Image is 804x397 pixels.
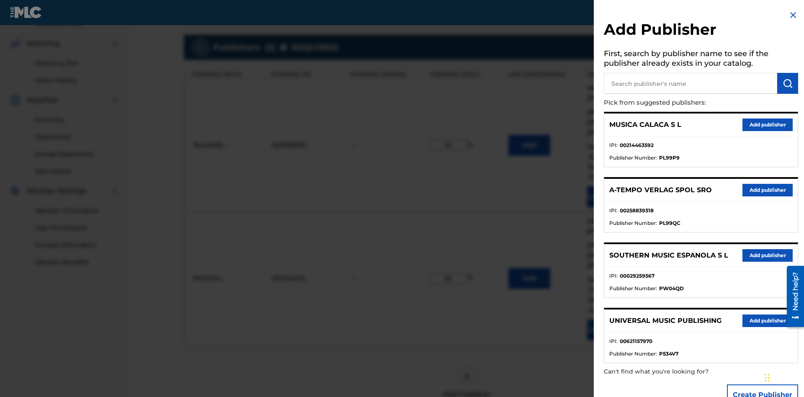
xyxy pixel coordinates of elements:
[742,184,793,196] button: Add publisher
[620,338,652,345] strong: 00621157970
[609,350,657,358] span: Publisher Number :
[604,94,750,112] p: Pick from suggested publishers:
[604,46,798,73] h5: First, search by publisher name to see if the publisher already exists in your catalog.
[609,185,712,195] p: A-TEMPO VERLAG SPOL SRO
[620,142,654,149] strong: 00214463592
[604,363,750,380] p: Can't find what you're looking for?
[604,73,777,94] input: Search publisher's name
[10,6,42,18] img: MLC Logo
[659,219,680,227] strong: PL99QC
[609,142,618,149] span: IPI :
[609,207,618,214] span: IPI :
[765,365,770,390] div: Drag
[609,120,681,130] p: MUSICA CALACA S L
[620,207,654,214] strong: 00258839318
[609,219,657,227] span: Publisher Number :
[609,250,728,260] p: SOUTHERN MUSIC ESPANOLA S L
[609,272,618,280] span: IPI :
[659,285,684,292] strong: PW04QD
[783,78,793,88] img: Search Works
[781,263,804,331] iframe: Resource Center
[609,338,618,345] span: IPI :
[659,350,678,358] strong: P534V7
[609,316,722,326] p: UNIVERSAL MUSIC PUBLISHING
[742,315,793,327] button: Add publisher
[742,119,793,131] button: Add publisher
[659,154,680,162] strong: PL99P9
[604,20,798,41] h2: Add Publisher
[609,154,657,162] span: Publisher Number :
[742,249,793,262] button: Add publisher
[762,357,804,397] iframe: Chat Widget
[609,285,657,292] span: Publisher Number :
[620,272,655,280] strong: 00029259567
